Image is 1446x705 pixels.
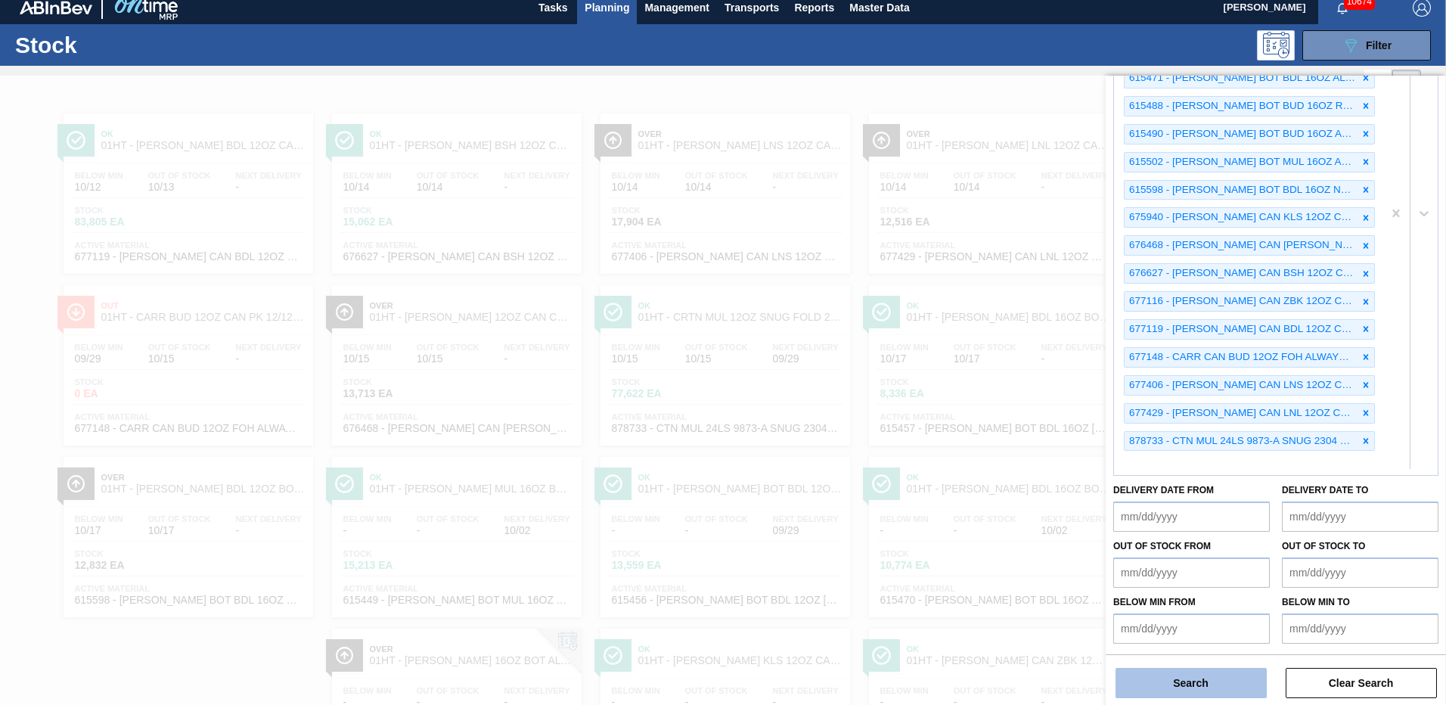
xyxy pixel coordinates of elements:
[1125,264,1358,283] div: 676627 - [PERSON_NAME] CAN BSH 12OZ CAN PK 12/12 CAN 0123
[1125,69,1358,88] div: 615471 - [PERSON_NAME] BOT BDL 16OZ AL BOT 12/16 AB 0924 B
[20,1,92,14] img: TNhmsLtSVTkK8tSr43FrP2fwEKptu5GPRR3wAAAABJRU5ErkJggg==
[1257,30,1295,61] div: Programming: no user selected
[1125,208,1358,227] div: 675940 - [PERSON_NAME] CAN KLS 12OZ CAN PK 12/12 CAN 0222
[1113,597,1196,607] label: Below Min from
[1113,613,1270,644] input: mm/dd/yyyy
[1125,292,1358,311] div: 677116 - [PERSON_NAME] CAN ZBK 12OZ CAN PK 12/12 CAN 0724
[1125,432,1358,451] div: 878733 - CTN MUL 24LS 9873-A SNUG 2304 12OZ FOLD
[1125,236,1358,255] div: 676468 - [PERSON_NAME] CAN [PERSON_NAME] 12OZ CAN PK 12/12 CAN 0922
[1125,320,1358,339] div: 677119 - [PERSON_NAME] CAN BDL 12OZ CAN PK 12/12 CAN 0824
[1282,485,1368,495] label: Delivery Date to
[1125,153,1358,172] div: 615502 - [PERSON_NAME] BOT MUL 16OZ AL BOT 12/16 AB 1124 B
[1113,541,1211,551] label: Out of Stock from
[1282,597,1350,607] label: Below Min to
[1366,39,1392,51] span: Filter
[15,36,241,54] h1: Stock
[1282,541,1365,551] label: Out of Stock to
[1302,30,1431,61] button: Filter
[1113,502,1270,532] input: mm/dd/yyyy
[1364,70,1392,98] div: List Vision
[1282,502,1438,532] input: mm/dd/yyyy
[1125,125,1358,144] div: 615490 - [PERSON_NAME] BOT BUD 16OZ AL BOT 12/16 AB 1024 B
[1392,70,1421,98] div: Card Vision
[1125,181,1358,200] div: 615598 - [PERSON_NAME] BOT BDL 16OZ NHL-STARS AL BOT 12/16
[1282,613,1438,644] input: mm/dd/yyyy
[1113,557,1270,588] input: mm/dd/yyyy
[1125,348,1358,367] div: 677148 - CARR CAN BUD 12OZ FOH ALWAYS CAN PK 12/1
[1125,376,1358,395] div: 677406 - [PERSON_NAME] CAN LNS 12OZ CAMO CAN PK 12/12 CAN
[1125,97,1358,116] div: 615488 - [PERSON_NAME] BOT BUD 16OZ REVISED CALLOUT AL BOT
[1113,485,1214,495] label: Delivery Date from
[1282,557,1438,588] input: mm/dd/yyyy
[1125,404,1358,423] div: 677429 - [PERSON_NAME] CAN LNL 12OZ CAMO CAN PK 12/12 CAN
